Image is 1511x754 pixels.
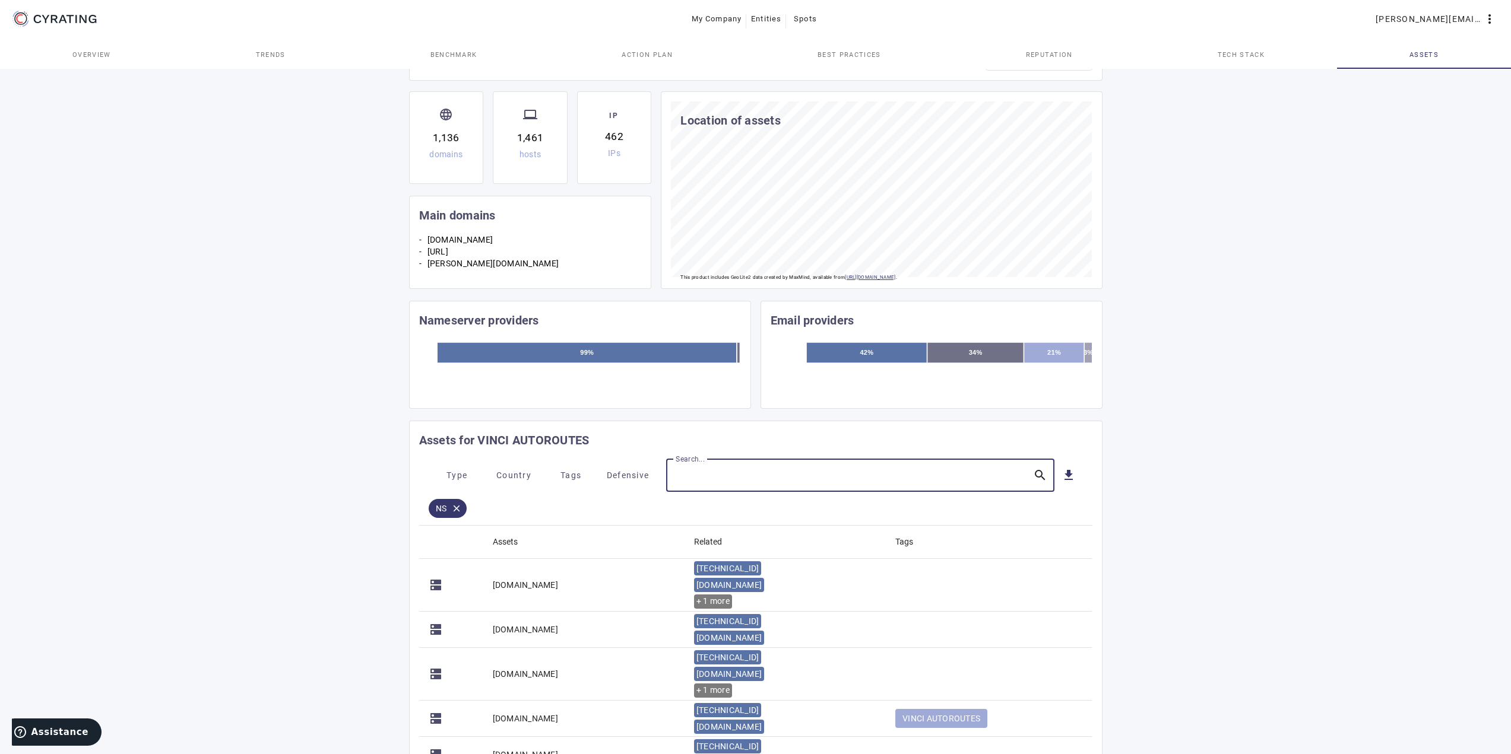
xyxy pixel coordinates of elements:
span: Assets [1409,52,1439,58]
button: Defensive [600,465,657,486]
mat-icon: dns [429,667,443,681]
div: 1,461 [517,130,543,145]
span: Benchmark [430,52,477,58]
span: My Company [692,9,742,28]
mat-card-title: Location of assets [680,111,781,130]
span: Trends [256,52,286,58]
mat-icon: dns [429,711,443,726]
span: [DOMAIN_NAME] [696,669,762,679]
mat-icon: search [1026,468,1054,482]
span: Tech Stack [1218,52,1265,58]
span: Action Plan [622,52,673,58]
span: VINCI AUTOROUTES [902,712,980,724]
button: Entities [746,8,786,30]
button: Download reports [986,49,1092,71]
div: Assets [493,535,528,548]
p: This product includes GeoLite2 data created by MaxMind, available from . [680,272,897,284]
span: Reputation [1026,52,1073,58]
div: 1,136 [433,130,459,145]
div: domains [429,150,463,158]
button: Country [486,465,543,486]
mat-card-title: Nameserver providers [419,311,539,330]
span: [TECHNICAL_ID] [696,564,759,573]
g: CYRATING [34,15,97,23]
li: [DOMAIN_NAME] [427,234,642,246]
div: Tags [895,535,924,548]
mat-chip-listbox: Tags [895,707,1078,730]
span: [DOMAIN_NAME] [696,580,762,590]
span: [DOMAIN_NAME] [696,722,762,731]
span: [DOMAIN_NAME] [696,633,762,642]
cr-card: Location of assets [661,91,1102,289]
span: Country [496,466,531,485]
mat-label: Search... [676,454,705,463]
mat-icon: dns [429,622,443,637]
mat-icon: get_app [1062,468,1076,482]
span: Defensive [607,466,649,485]
span: Spots [794,9,817,28]
a: [URL][DOMAIN_NAME] [845,275,895,280]
div: IPs [608,149,620,157]
span: [TECHNICAL_ID] [696,653,759,662]
button: Spots [786,8,824,30]
div: 462 [605,129,623,144]
mat-cell: [DOMAIN_NAME] [483,701,685,737]
button: Tags [543,465,600,486]
div: Related [694,535,733,548]
button: My Company [687,8,747,30]
span: Overview [72,52,111,58]
span: [TECHNICAL_ID] [696,705,759,715]
mat-cell: [DOMAIN_NAME] [483,559,685,612]
div: hosts [519,150,541,158]
span: NS [436,502,447,514]
div: Related [694,535,722,548]
mat-icon: dns [429,578,443,592]
span: [TECHNICAL_ID] [696,616,759,626]
cr-card: Main domains [409,195,652,299]
mat-icon: language [439,107,453,122]
mat-cell: [DOMAIN_NAME] [483,648,685,701]
li: [URL] [427,246,642,257]
mat-icon: close [446,503,467,514]
div: Tags [895,535,913,548]
span: [TECHNICAL_ID] [696,742,759,751]
button: [PERSON_NAME][EMAIL_ADDRESS][PERSON_NAME][DOMAIN_NAME] [1371,8,1502,30]
div: + 1 more [694,594,732,609]
mat-icon: computer [523,107,537,122]
mat-card-title: Assets for VINCI AUTOROUTES [419,431,590,450]
span: Best practices [818,52,880,58]
li: [PERSON_NAME][DOMAIN_NAME] [427,257,642,269]
span: Entities [751,9,781,28]
div: Assets [493,535,518,548]
mat-cell: [DOMAIN_NAME] [483,612,685,648]
span: Tags [560,466,581,485]
button: Type [429,465,486,486]
div: + 1 more [694,683,732,698]
iframe: Ouvre un widget dans lequel vous pouvez trouver plus d’informations [12,718,102,748]
mat-card-title: Main domains [419,206,496,225]
span: [PERSON_NAME][EMAIL_ADDRESS][PERSON_NAME][DOMAIN_NAME] [1376,9,1483,28]
span: Type [446,466,467,485]
mat-icon: more_vert [1483,12,1497,26]
span: IP [607,110,621,124]
mat-card-title: Email providers [771,311,854,330]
